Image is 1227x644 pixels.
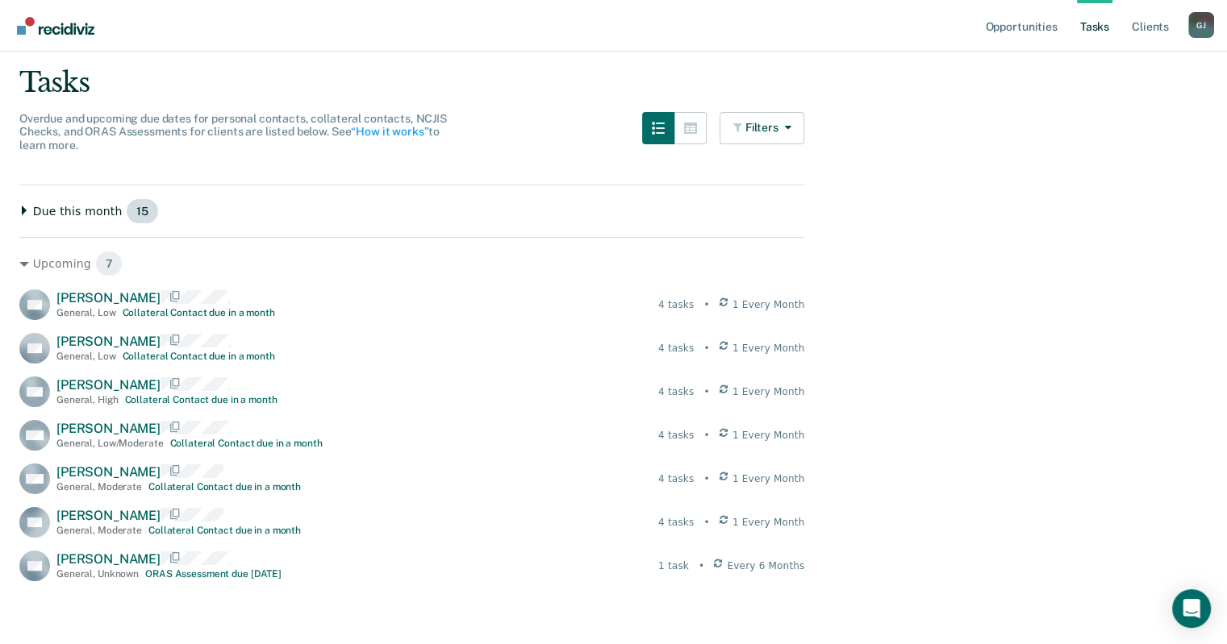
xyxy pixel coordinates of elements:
[56,568,139,580] div: General , Unknown
[95,251,123,276] span: 7
[17,17,94,35] img: Recidiviz
[19,112,447,152] span: Overdue and upcoming due dates for personal contacts, collateral contacts, NCJIS Checks, and ORAS...
[703,341,709,355] div: •
[56,481,142,492] div: General , Moderate
[1172,589,1211,628] div: Open Intercom Messenger
[19,66,1208,99] div: Tasks
[124,394,277,405] div: Collateral Contact due in a month
[1188,12,1214,38] button: Profile dropdown button
[703,297,709,312] div: •
[148,525,301,536] div: Collateral Contact due in a month
[19,251,804,276] div: Upcoming 7
[732,472,805,486] span: 1 Every Month
[658,515,694,530] div: 4 tasks
[658,428,694,442] div: 4 tasks
[1188,12,1214,38] div: G J
[727,559,804,573] span: Every 6 Months
[658,472,694,486] div: 4 tasks
[56,508,161,523] span: [PERSON_NAME]
[720,112,805,144] button: Filters
[703,515,709,530] div: •
[732,384,805,399] span: 1 Every Month
[732,297,805,312] span: 1 Every Month
[56,290,161,305] span: [PERSON_NAME]
[732,341,805,355] span: 1 Every Month
[732,515,805,530] span: 1 Every Month
[19,198,804,224] div: Due this month 15
[56,421,161,436] span: [PERSON_NAME]
[658,341,694,355] div: 4 tasks
[148,481,301,492] div: Collateral Contact due in a month
[123,307,275,318] div: Collateral Contact due in a month
[351,125,428,138] a: “How it works”
[703,428,709,442] div: •
[56,307,116,318] div: General , Low
[699,559,704,573] div: •
[145,568,282,580] div: ORAS Assessment due [DATE]
[658,384,694,399] div: 4 tasks
[126,198,159,224] span: 15
[56,464,161,480] span: [PERSON_NAME]
[658,297,694,312] div: 4 tasks
[658,559,689,573] div: 1 task
[56,525,142,536] div: General , Moderate
[123,351,275,362] div: Collateral Contact due in a month
[56,377,161,393] span: [PERSON_NAME]
[56,334,161,349] span: [PERSON_NAME]
[703,472,709,486] div: •
[56,438,164,449] div: General , Low/Moderate
[170,438,323,449] div: Collateral Contact due in a month
[732,428,805,442] span: 1 Every Month
[56,394,118,405] div: General , High
[56,551,161,567] span: [PERSON_NAME]
[703,384,709,399] div: •
[56,351,116,362] div: General , Low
